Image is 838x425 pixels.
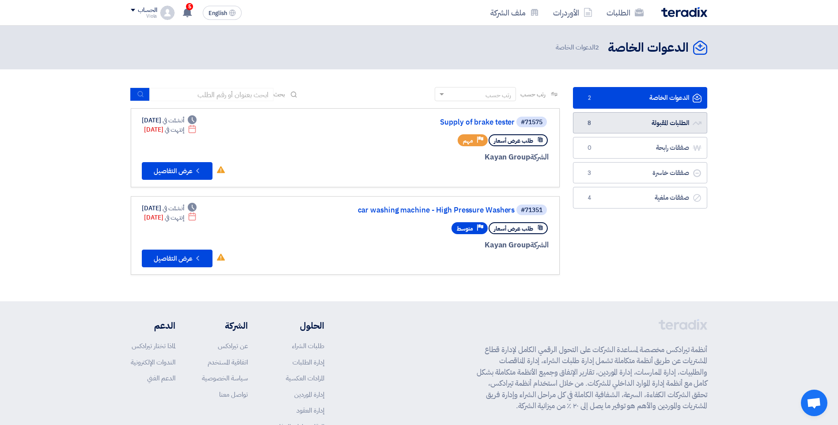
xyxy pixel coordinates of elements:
[520,90,546,99] span: رتب حسب
[202,319,248,332] li: الشركة
[801,390,827,416] div: Open chat
[573,112,707,134] a: الطلبات المقبولة8
[608,39,689,57] h2: الدعوات الخاصة
[463,137,473,145] span: مهم
[485,91,511,100] div: رتب حسب
[661,7,707,17] img: Teradix logo
[573,137,707,159] a: صفقات رابحة0
[477,344,707,412] p: أنظمة تيرادكس مخصصة لمساعدة الشركات على التحول الرقمي الكامل لإدارة قطاع المشتريات عن طريق أنظمة ...
[521,207,542,213] div: #71351
[584,144,595,152] span: 0
[163,204,184,213] span: أنشئت في
[273,90,285,99] span: بحث
[142,250,212,267] button: عرض التفاصيل
[219,390,248,399] a: تواصل معنا
[274,319,324,332] li: الحلول
[296,406,324,415] a: إدارة العقود
[131,14,157,19] div: Viola
[494,224,533,233] span: طلب عرض أسعار
[147,373,175,383] a: الدعم الفني
[209,10,227,16] span: English
[202,373,248,383] a: سياسة الخصوصية
[294,390,324,399] a: إدارة الموردين
[142,162,212,180] button: عرض التفاصيل
[573,162,707,184] a: صفقات خاسرة3
[584,194,595,202] span: 4
[336,239,549,251] div: Kayan Group
[573,187,707,209] a: صفقات ملغية4
[142,204,197,213] div: [DATE]
[292,357,324,367] a: إدارة الطلبات
[573,87,707,109] a: الدعوات الخاصة2
[584,119,595,128] span: 8
[163,116,184,125] span: أنشئت في
[546,2,599,23] a: الأوردرات
[160,6,174,20] img: profile_test.png
[292,341,324,351] a: طلبات الشراء
[132,341,175,351] a: لماذا تختار تيرادكس
[599,2,651,23] a: الطلبات
[584,169,595,178] span: 3
[165,125,184,134] span: إنتهت في
[556,42,601,53] span: الدعوات الخاصة
[286,373,324,383] a: المزادات العكسية
[483,2,546,23] a: ملف الشركة
[138,7,157,14] div: الحساب
[203,6,242,20] button: English
[530,239,549,250] span: الشركة
[142,116,197,125] div: [DATE]
[150,88,273,101] input: ابحث بعنوان أو رقم الطلب
[165,213,184,222] span: إنتهت في
[457,224,473,233] span: متوسط
[131,357,175,367] a: الندوات الإلكترونية
[131,319,175,332] li: الدعم
[521,119,542,125] div: #71575
[144,125,197,134] div: [DATE]
[218,341,248,351] a: عن تيرادكس
[595,42,599,52] span: 2
[494,137,533,145] span: طلب عرض أسعار
[530,152,549,163] span: الشركة
[584,94,595,102] span: 2
[338,118,515,126] a: Supply of brake tester
[144,213,197,222] div: [DATE]
[338,206,515,214] a: car washing machine - High Pressure Washers
[336,152,549,163] div: Kayan Group
[208,357,248,367] a: اتفاقية المستخدم
[186,3,193,10] span: 5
